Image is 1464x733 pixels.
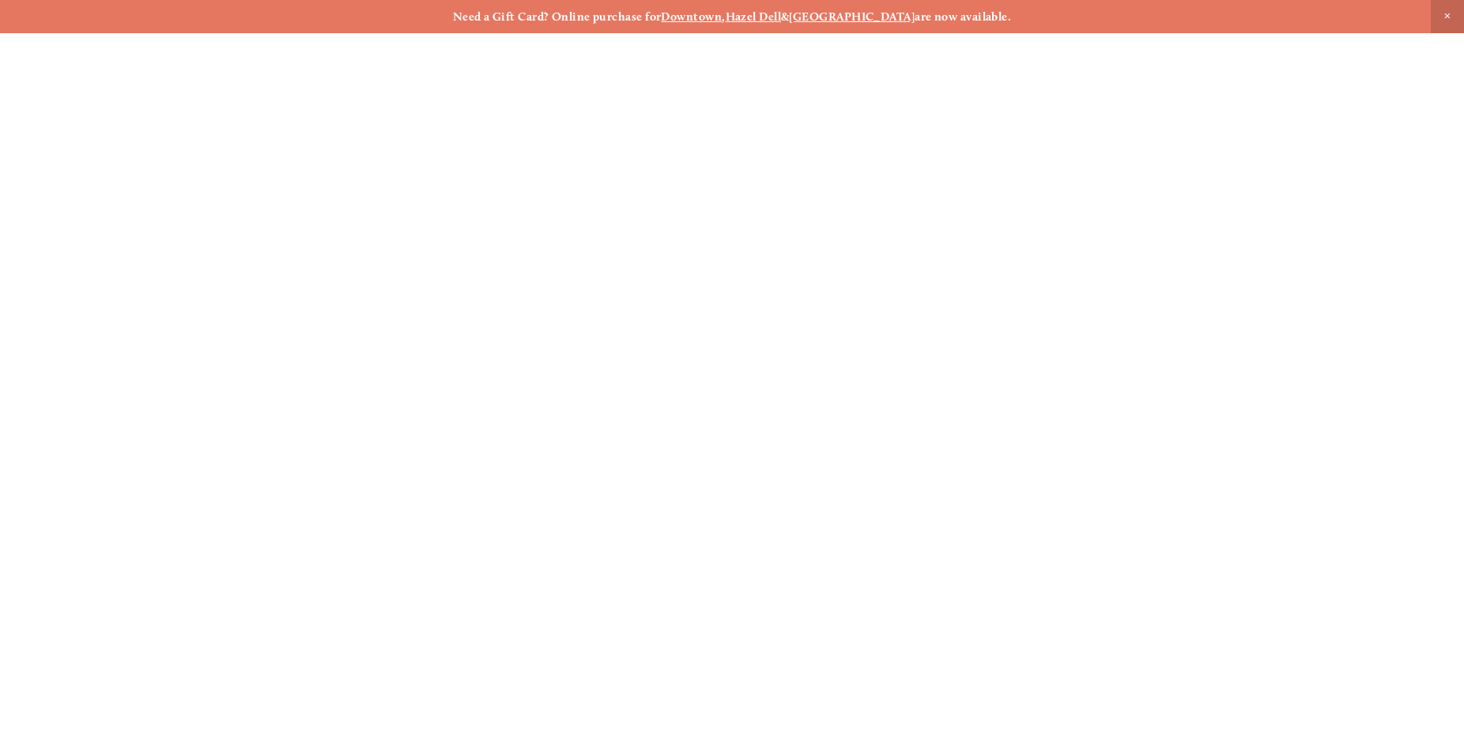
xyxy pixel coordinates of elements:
[726,9,782,24] a: Hazel Dell
[453,9,662,24] strong: Need a Gift Card? Online purchase for
[661,9,722,24] a: Downtown
[915,9,1011,24] strong: are now available.
[789,9,915,24] a: [GEOGRAPHIC_DATA]
[722,9,725,24] strong: ,
[781,9,789,24] strong: &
